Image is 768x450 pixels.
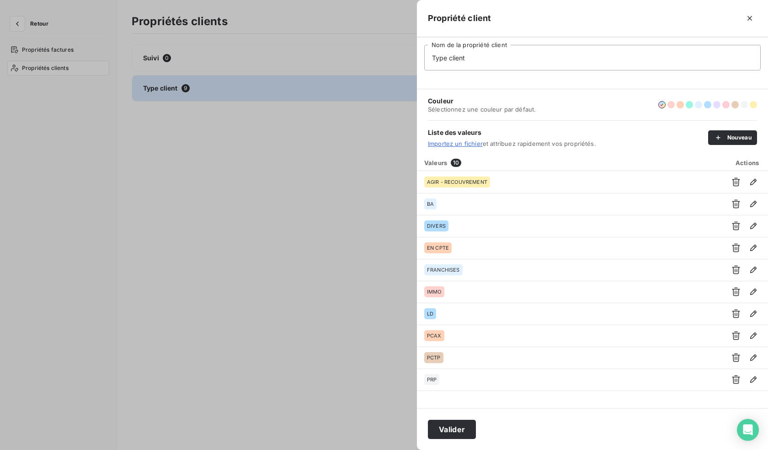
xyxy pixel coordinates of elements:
[427,355,441,360] span: PCTP
[427,245,449,251] span: EN CPTE
[428,140,483,147] a: Importez un fichier
[419,158,720,167] div: Valeurs
[427,223,446,229] span: DIVERS
[428,106,536,113] span: Sélectionnez une couleur par défaut.
[451,159,461,167] span: 10
[427,201,434,207] span: BA
[424,45,761,70] input: placeholder
[736,159,759,166] span: Actions
[427,311,433,316] span: LD
[427,333,442,338] span: PCAX
[427,179,487,185] span: AGIR - RECOUVREMENT
[428,420,476,439] button: Valider
[428,128,708,137] span: Liste des valeurs
[427,377,437,382] span: PRP
[427,289,442,295] span: IMMO
[427,267,460,273] span: FRANCHISES
[737,419,759,441] div: Open Intercom Messenger
[428,12,491,25] h5: Propriété client
[428,140,708,147] span: et attribuez rapidement vos propriétés.
[708,130,757,145] button: Nouveau
[428,96,536,106] span: Couleur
